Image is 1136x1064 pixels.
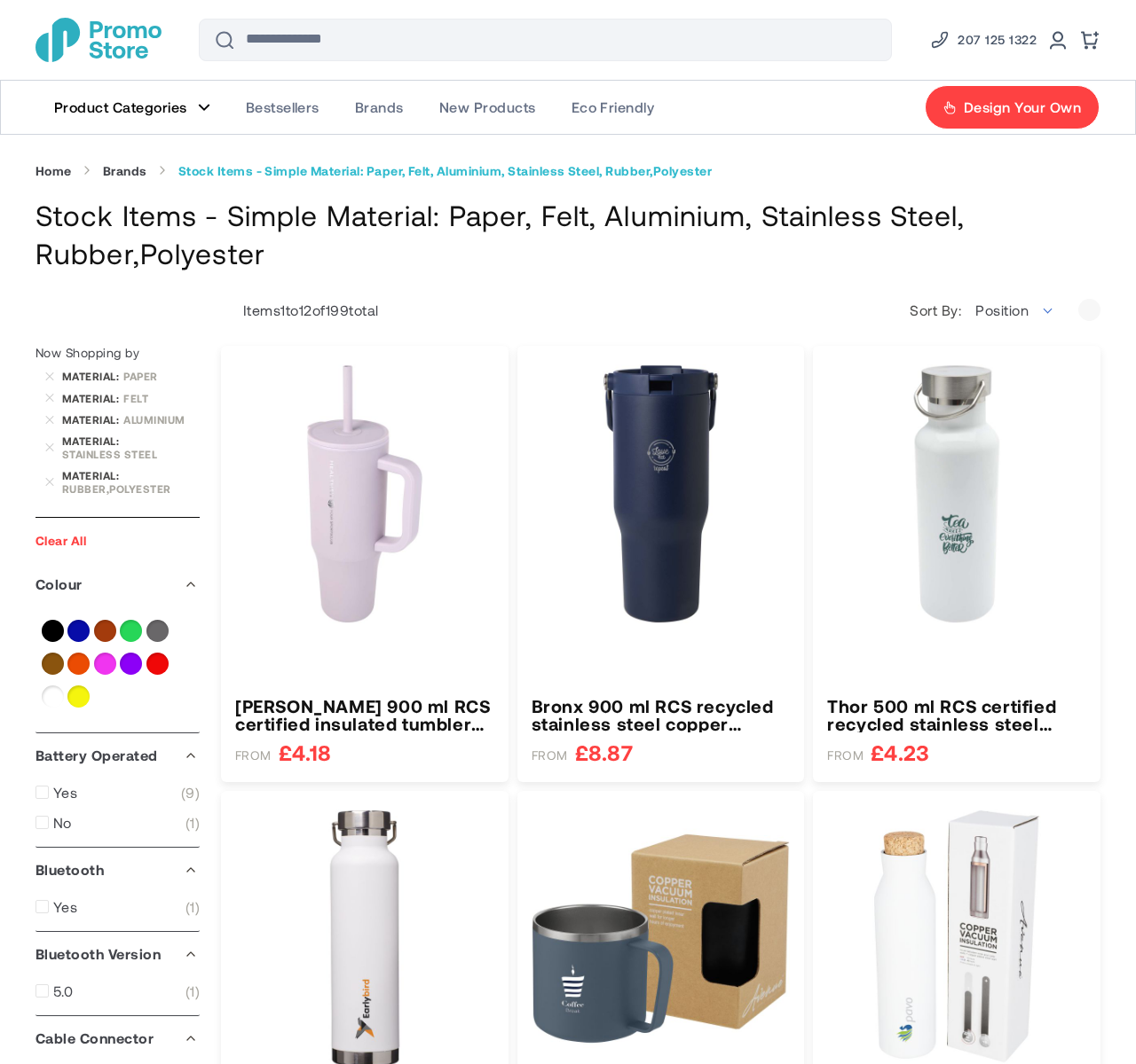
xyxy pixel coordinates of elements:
a: Brands [103,163,147,179]
div: Rubber,Polyester [62,482,200,495]
a: No 1 [35,814,200,832]
span: Position [975,301,1029,318]
a: Clear All [35,533,86,548]
a: Phone [929,29,1037,51]
span: Product Categories [54,98,187,116]
a: store logo [35,18,162,62]
a: Yes 9 [35,784,200,802]
span: 5.0 [53,982,73,1000]
a: Remove Material Stainless Steel [44,442,55,453]
span: FROM [235,747,272,763]
a: Grey [146,620,169,642]
span: 1 [185,898,200,916]
a: Eco Friendly [554,81,673,134]
span: Bestsellers [246,98,319,116]
a: Remove Material Rubber,Polyester [44,477,55,488]
a: Red [146,653,169,675]
img: Brady 900 ml RCS certified insulated tumbler with silicone straw [235,364,494,623]
a: Thor 500 ml RCS certified recycled stainless steel water bottle [827,697,1086,732]
div: Bluetooth [35,848,200,892]
div: Paper [123,370,200,382]
label: Sort By [910,301,966,319]
span: Material [62,370,123,382]
span: Yes [53,784,77,802]
img: Promotional Merchandise [35,18,162,62]
span: 1 [280,301,285,318]
h1: Stock Items - Simple Material: Paper, Felt, Aluminium, Stainless Steel, Rubber,Polyester [35,196,1100,272]
a: Blue [67,620,90,642]
div: Bluetooth Version [35,932,200,976]
a: Yes 1 [35,898,200,916]
span: Eco Friendly [572,98,655,116]
div: Aluminium [123,413,200,426]
a: Design Your Own [925,85,1100,129]
h3: [PERSON_NAME] 900 ml RCS certified insulated tumbler with silicone straw [235,697,494,732]
a: Bronx 900 ml RCS recycled stainless steel copper vacuum insulated tumbler with dual function lid [532,697,791,732]
span: Design Your Own [964,98,1081,116]
span: 9 [181,784,200,802]
a: Green [120,620,142,642]
span: No [53,814,72,832]
a: Natural [42,653,64,675]
span: Yes [53,898,77,916]
a: Remove Material Aluminium [44,414,55,425]
span: 207 125 1322 [958,29,1037,51]
a: Black [42,620,64,642]
span: £8.87 [575,741,633,763]
a: Pink [94,653,116,675]
span: 1 [185,982,200,1000]
span: FROM [827,747,864,763]
span: 1 [185,814,200,832]
a: Orange [67,653,90,675]
span: Material [62,392,123,404]
a: Remove Material Felt [44,393,55,403]
strong: Stock Items - Simple Material: Paper, Felt, Aluminium, Stainless Steel, Rubber,Polyester [178,163,712,179]
a: Brands [337,81,422,134]
div: Stainless Steel [62,448,200,460]
span: £4.18 [279,741,331,763]
a: Bestsellers [228,81,337,134]
div: Cable Connector [35,1016,200,1060]
a: Set Descending Direction [1078,299,1100,321]
button: Search [203,19,246,61]
span: 12 [299,301,312,318]
div: Colour [35,562,200,606]
span: 199 [326,301,349,318]
a: Purple [120,653,142,675]
span: Position [966,293,1065,328]
span: Material [62,469,123,481]
div: Battery Operated [35,733,200,778]
a: Remove Material Paper [44,371,55,381]
span: Brands [355,98,404,116]
span: Material [62,434,123,447]
a: Yellow [67,685,90,708]
a: Brady 900 ml RCS certified insulated tumbler with silicone straw [235,697,494,732]
img: Bronx 900 ml RCS recycled stainless steel copper vacuum insulated tumbler with dual function lid [532,364,791,623]
span: Material [62,413,123,426]
span: New Products [439,98,536,116]
a: Brown [94,620,116,642]
div: Felt [123,392,200,404]
a: Product Categories [36,81,228,134]
a: 5.0 1 [35,982,200,1000]
span: Now Shopping by [35,345,139,360]
a: White [42,685,64,708]
a: Home [35,163,72,179]
span: FROM [532,747,568,763]
img: Thor 500 ml RCS certified recycled stainless steel water bottle [827,364,1086,623]
a: New Products [422,81,554,134]
p: Items to of total [221,301,379,319]
span: £4.23 [871,741,929,763]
